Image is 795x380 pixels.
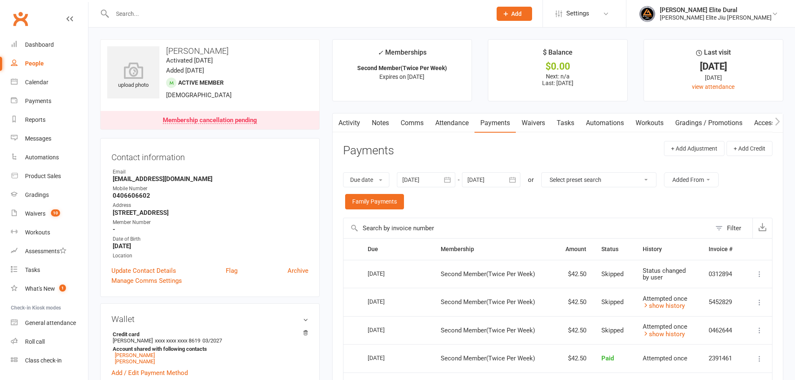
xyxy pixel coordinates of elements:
td: 0462644 [701,316,744,345]
div: Waivers [25,210,45,217]
a: Reports [11,111,88,129]
div: Tasks [25,267,40,273]
a: Flag [226,266,237,276]
a: Tasks [11,261,88,279]
div: upload photo [107,62,159,90]
div: Date of Birth [113,235,308,243]
th: Amount [554,239,594,260]
div: Last visit [696,47,731,62]
div: Roll call [25,338,45,345]
td: $42.50 [554,260,594,288]
a: General attendance kiosk mode [11,314,88,332]
td: 2391461 [701,344,744,372]
div: Class check-in [25,357,62,364]
div: Member Number [113,219,308,226]
div: [DATE] [651,62,775,71]
span: 1 [59,284,66,292]
div: Workouts [25,229,50,236]
span: Second Member(Twice Per Week) [441,327,535,334]
h3: [PERSON_NAME] [107,46,313,55]
div: General attendance [25,320,76,326]
span: Second Member(Twice Per Week) [441,355,535,362]
strong: [DATE] [113,242,308,250]
span: Attempted once [643,295,687,302]
a: Comms [395,113,429,133]
span: Active member [178,79,224,86]
div: Address [113,201,308,209]
a: show history [643,330,685,338]
a: Assessments [11,242,88,261]
span: Expires on [DATE] [379,73,424,80]
td: $42.50 [554,316,594,345]
a: show history [643,302,685,310]
strong: 0406606602 [113,192,308,199]
input: Search by invoice number [343,218,711,238]
div: Payments [25,98,51,104]
strong: - [113,226,308,233]
button: Added From [664,172,719,187]
a: Calendar [11,73,88,92]
time: Activated [DATE] [166,57,213,64]
th: Status [594,239,635,260]
h3: Payments [343,144,394,157]
th: Membership [433,239,554,260]
div: Mobile Number [113,185,308,193]
p: Next: n/a Last: [DATE] [496,73,620,86]
input: Search... [110,8,486,20]
i: ✓ [378,49,383,57]
h3: Contact information [111,149,308,162]
div: [DATE] [368,323,406,336]
strong: [STREET_ADDRESS] [113,209,308,216]
h3: Wallet [111,315,308,324]
span: xxxx xxxx xxxx 8619 [155,337,200,344]
div: [PERSON_NAME] Elite Jiu [PERSON_NAME] [660,14,772,21]
div: Gradings [25,191,49,198]
strong: [EMAIL_ADDRESS][DOMAIN_NAME] [113,175,308,183]
a: Attendance [429,113,474,133]
td: $42.50 [554,344,594,372]
a: Messages [11,129,88,148]
a: Notes [366,113,395,133]
div: Memberships [378,47,427,63]
a: Activity [333,113,366,133]
span: Paid [601,355,614,362]
div: Email [113,168,308,176]
div: Messages [25,135,51,142]
div: People [25,60,44,67]
a: Clubworx [10,8,31,29]
button: Add [497,7,532,21]
span: Skipped [601,270,623,278]
a: What's New1 [11,279,88,298]
a: Manage Comms Settings [111,276,182,286]
a: Update Contact Details [111,266,176,276]
a: Workouts [11,223,88,242]
li: [PERSON_NAME] [111,330,308,366]
span: [DEMOGRAPHIC_DATA] [166,91,232,99]
th: History [635,239,701,260]
a: Product Sales [11,167,88,186]
a: view attendance [692,83,734,90]
div: Calendar [25,79,48,86]
button: + Add Adjustment [664,141,724,156]
a: Payments [474,113,516,133]
div: Automations [25,154,59,161]
div: [DATE] [368,351,406,364]
strong: Credit card [113,331,304,337]
th: Due [360,239,433,260]
th: Invoice # [701,239,744,260]
div: What's New [25,285,55,292]
a: [PERSON_NAME] [115,358,155,365]
span: Settings [566,4,589,23]
button: + Add Credit [727,141,772,156]
span: Attempted once [643,355,687,362]
a: Workouts [630,113,669,133]
div: Product Sales [25,173,61,179]
a: Tasks [551,113,580,133]
div: $0.00 [496,62,620,71]
div: Reports [25,116,45,123]
a: Archive [288,266,308,276]
td: 5452829 [701,288,744,316]
div: Membership cancellation pending [163,117,257,124]
a: Family Payments [345,194,404,209]
div: $ Balance [543,47,573,62]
